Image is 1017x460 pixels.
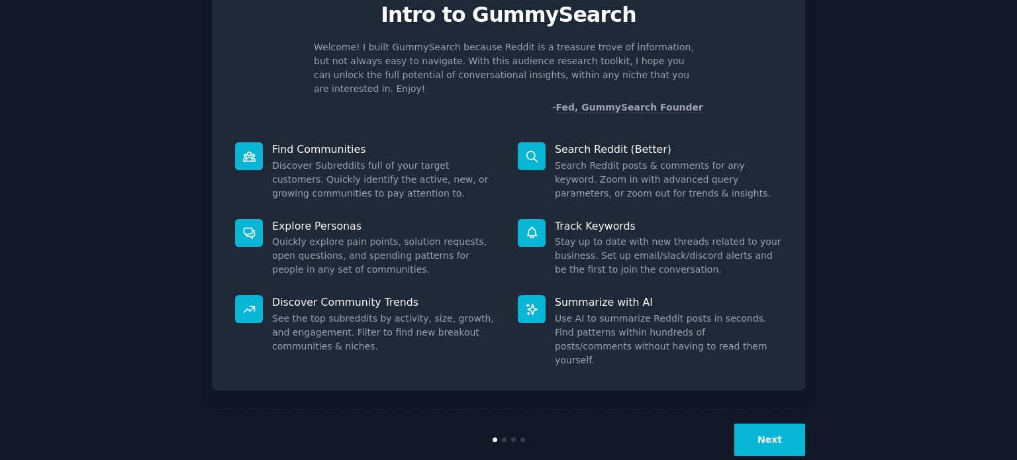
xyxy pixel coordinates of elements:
p: Welcome! I built GummySearch because Reddit is a treasure trove of information, but not always ea... [314,40,703,96]
dd: Discover Subreddits full of your target customers. Quickly identify the active, new, or growing c... [272,159,499,201]
p: Summarize with AI [555,295,782,309]
p: Explore Personas [272,219,499,233]
dd: Use AI to summarize Reddit posts in seconds. Find patterns within hundreds of posts/comments with... [555,312,782,367]
p: Search Reddit (Better) [555,142,782,156]
div: - [552,101,703,115]
dd: Search Reddit posts & comments for any keyword. Zoom in with advanced query parameters, or zoom o... [555,159,782,201]
dd: See the top subreddits by activity, size, growth, and engagement. Filter to find new breakout com... [272,312,499,353]
dd: Quickly explore pain points, solution requests, open questions, and spending patterns for people ... [272,235,499,277]
a: Fed, GummySearch Founder [556,102,703,113]
p: Track Keywords [555,219,782,233]
button: Next [734,424,805,456]
p: Find Communities [272,142,499,156]
p: Intro to GummySearch [226,3,791,26]
dd: Stay up to date with new threads related to your business. Set up email/slack/discord alerts and ... [555,235,782,277]
p: Discover Community Trends [272,295,499,309]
